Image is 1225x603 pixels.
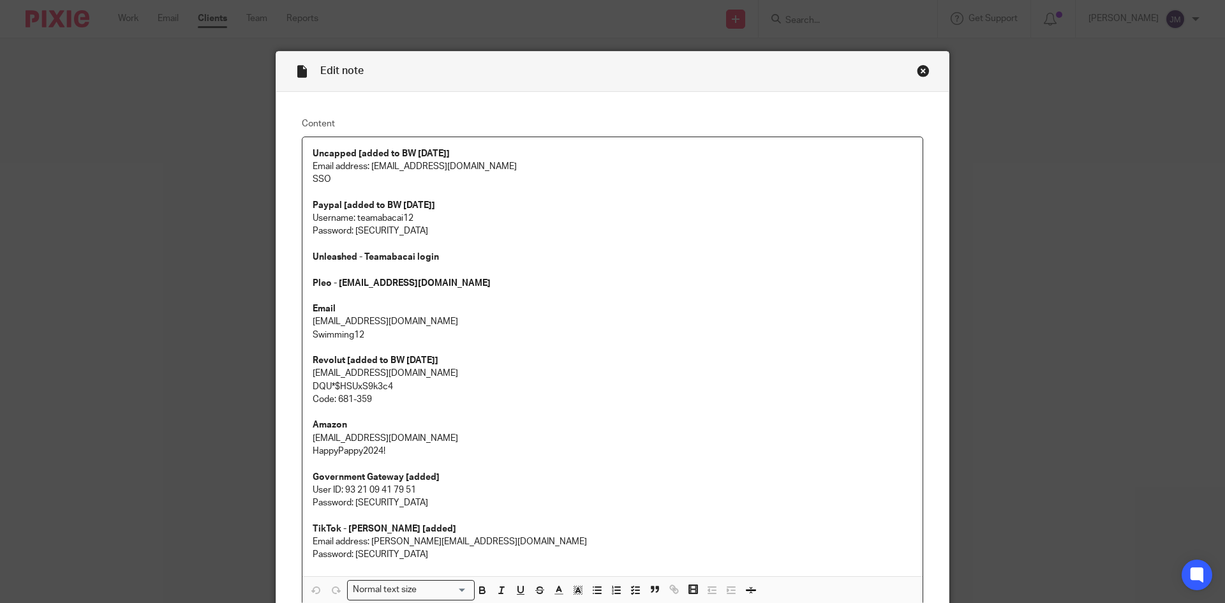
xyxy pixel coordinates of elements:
[313,173,912,186] p: SSO
[350,583,420,597] span: Normal text size
[313,304,336,313] strong: Email
[313,535,912,562] p: Email address: [PERSON_NAME][EMAIL_ADDRESS][DOMAIN_NAME] Password: [SECURITY_DATA]
[313,496,912,509] p: Password: [SECURITY_DATA]
[313,445,912,458] p: HappyPappy2024!
[313,279,491,288] strong: Pleo - [EMAIL_ADDRESS][DOMAIN_NAME]
[320,66,364,76] span: Edit note
[313,225,912,237] p: Password: [SECURITY_DATA]
[313,367,912,380] p: [EMAIL_ADDRESS][DOMAIN_NAME]
[313,212,912,225] p: Username: teamabacai12
[313,473,440,482] strong: Government Gateway [added]
[313,421,347,429] strong: Amazon
[917,64,930,77] div: Close this dialog window
[313,201,435,210] strong: Paypal [added to BW [DATE]]
[421,583,467,597] input: Search for option
[313,315,912,328] p: [EMAIL_ADDRESS][DOMAIN_NAME]
[313,149,450,158] strong: Uncapped [added to BW [DATE]]
[313,525,456,533] strong: TikTok - [PERSON_NAME] [added]
[313,393,912,406] p: Code: 681-359
[347,580,475,600] div: Search for option
[313,484,912,496] p: User ID: 93 21 09 41 79 51
[313,253,439,262] strong: Unleashed - Teamabacai login
[302,117,923,130] label: Content
[313,329,912,341] p: Swimming12
[313,432,912,445] p: [EMAIL_ADDRESS][DOMAIN_NAME]
[313,160,912,173] p: Email address: [EMAIL_ADDRESS][DOMAIN_NAME]
[313,380,912,393] p: DQU*$HSUxS9k3c4
[313,356,438,365] strong: Revolut [added to BW [DATE]]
